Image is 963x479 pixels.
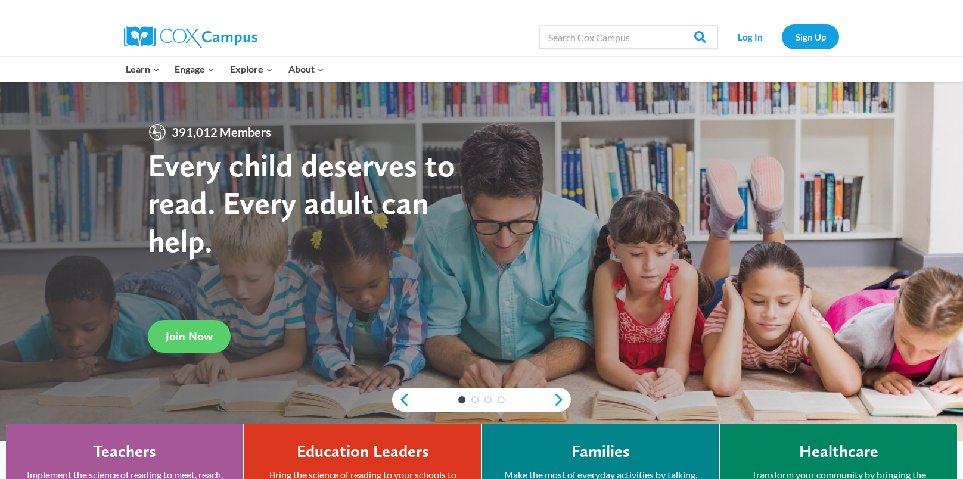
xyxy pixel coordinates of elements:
[167,123,276,142] span: 391,012 Members
[724,24,776,49] a: Log In
[553,393,571,407] a: next
[126,61,160,77] span: Learn
[471,396,479,403] a: 2
[782,24,839,49] a: Sign Up
[724,24,839,49] nav: Secondary Navigation
[484,396,492,403] a: 3
[230,61,273,77] span: Explore
[118,57,331,82] nav: Primary Navigation
[148,320,231,353] a: Join Now
[392,388,571,412] div: content slider buttons
[175,61,215,77] span: Engage
[392,393,410,407] a: previous
[148,146,455,260] strong: Every child deserves to read. Every adult can help.
[288,61,324,77] span: About
[571,441,630,462] h4: Families
[297,441,429,462] h4: Education Leaders
[458,396,465,403] a: 1
[124,26,257,48] img: Cox Campus
[539,25,718,49] input: Search Cox Campus
[498,396,505,403] a: 4
[93,441,156,462] h4: Teachers
[799,441,878,462] h4: Healthcare
[166,329,213,343] span: Join Now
